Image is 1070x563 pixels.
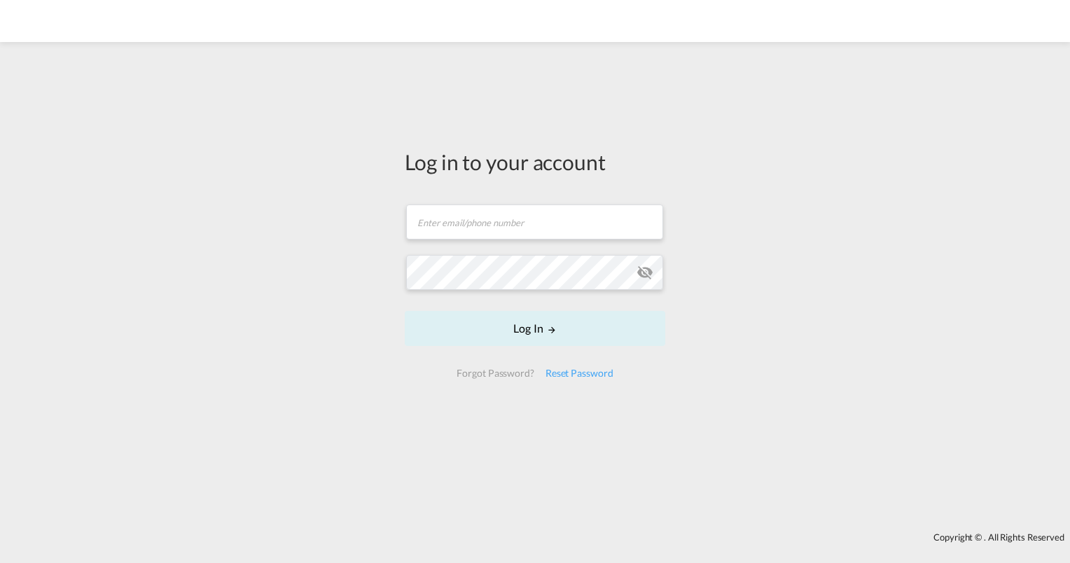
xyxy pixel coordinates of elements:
div: Forgot Password? [451,361,539,386]
button: LOGIN [405,311,665,346]
md-icon: icon-eye-off [637,264,653,281]
div: Log in to your account [405,147,665,176]
div: Reset Password [540,361,619,386]
input: Enter email/phone number [406,204,663,239]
